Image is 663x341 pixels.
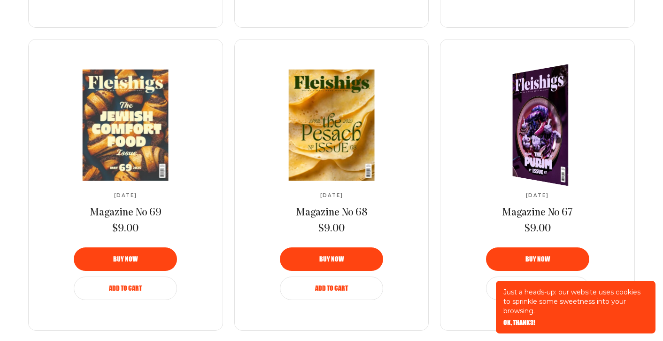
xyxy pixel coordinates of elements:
[502,207,573,218] span: Magazine No 67
[502,206,573,220] a: Magazine No 67
[319,256,344,262] span: Buy now
[296,206,368,220] a: Magazine No 68
[320,193,343,198] span: [DATE]
[114,193,137,198] span: [DATE]
[90,207,162,218] span: Magazine No 69
[47,70,204,181] img: Magazine No 69
[280,277,383,300] button: Add to Cart
[47,70,204,181] a: Magazine No 69Magazine No 69
[296,207,368,218] span: Magazine No 68
[486,247,589,271] button: Buy now
[526,193,549,198] span: [DATE]
[109,285,142,292] span: Add to Cart
[503,319,535,326] button: OK, THANKS!
[74,247,177,271] button: Buy now
[318,222,345,236] span: $9.00
[486,277,589,300] button: Add to Cart
[495,59,598,191] img: Magazine No 67
[503,287,648,316] p: Just a heads-up: our website uses cookies to sprinkle some sweetness into your browsing.
[525,256,550,262] span: Buy now
[112,222,139,236] span: $9.00
[74,277,177,300] button: Add to Cart
[113,256,138,262] span: Buy now
[253,70,410,181] img: Magazine No 68
[90,206,162,220] a: Magazine No 69
[524,222,551,236] span: $9.00
[459,70,616,181] a: Magazine No 67Magazine No 67
[280,247,383,271] button: Buy now
[315,285,348,292] span: Add to Cart
[253,70,410,181] a: Magazine No 68Magazine No 68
